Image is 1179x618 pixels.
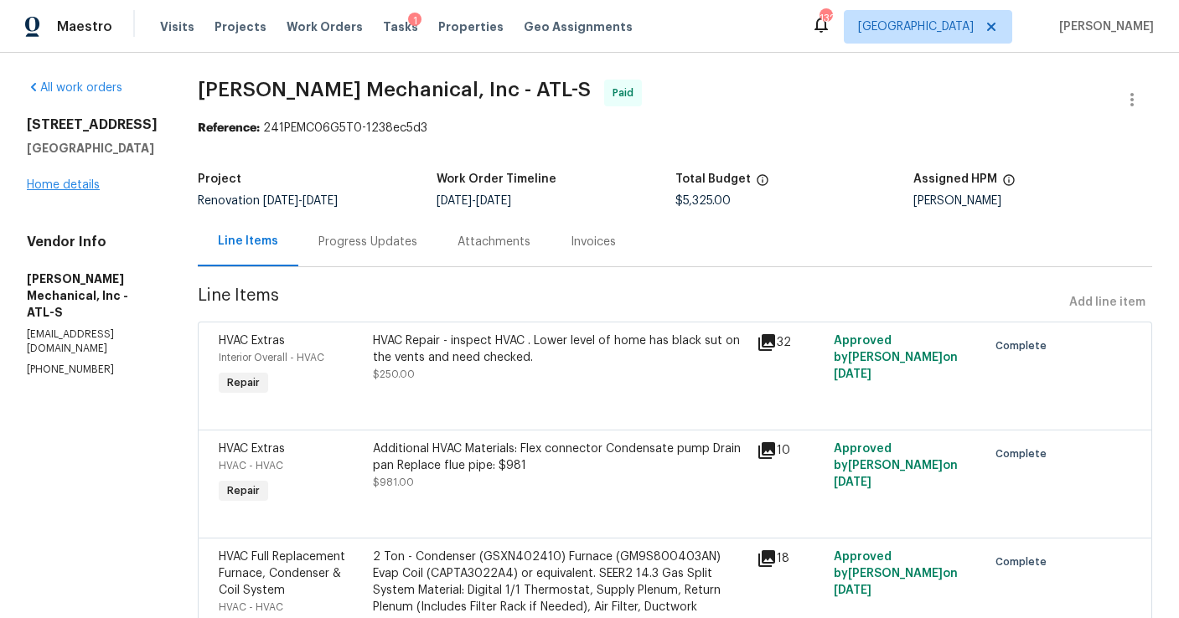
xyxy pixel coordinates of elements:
[287,18,363,35] span: Work Orders
[458,234,530,250] div: Attachments
[834,335,958,380] span: Approved by [PERSON_NAME] on
[675,195,731,207] span: $5,325.00
[27,363,158,377] p: [PHONE_NUMBER]
[373,369,415,379] span: $250.00
[438,18,504,35] span: Properties
[834,368,871,380] span: [DATE]
[1002,173,1016,195] span: The hpm assigned to this work order.
[383,21,418,33] span: Tasks
[858,18,974,35] span: [GEOGRAPHIC_DATA]
[263,195,298,207] span: [DATE]
[834,585,871,596] span: [DATE]
[198,122,260,134] b: Reference:
[834,443,958,488] span: Approved by [PERSON_NAME] on
[27,116,158,133] h2: [STREET_ADDRESS]
[27,327,158,356] p: [EMAIL_ADDRESS][DOMAIN_NAME]
[995,337,1053,354] span: Complete
[476,195,511,207] span: [DATE]
[757,440,824,461] div: 10
[215,18,266,35] span: Projects
[571,234,616,250] div: Invoices
[373,332,747,366] div: HVAC Repair - inspect HVAC . Lower level of home has black sut on the vents and need checked.
[318,234,417,250] div: Progress Updates
[27,179,100,191] a: Home details
[995,445,1053,462] span: Complete
[757,332,824,353] div: 32
[834,551,958,596] span: Approved by [PERSON_NAME] on
[219,335,285,347] span: HVAC Extras
[995,554,1053,570] span: Complete
[27,140,158,157] h5: [GEOGRAPHIC_DATA]
[219,443,285,455] span: HVAC Extras
[757,548,824,569] div: 18
[820,10,831,27] div: 132
[27,82,122,94] a: All work orders
[913,173,997,185] h5: Assigned HPM
[198,80,591,100] span: [PERSON_NAME] Mechanical, Inc - ATL-S
[27,234,158,250] h4: Vendor Info
[913,195,1152,207] div: [PERSON_NAME]
[57,18,112,35] span: Maestro
[263,195,338,207] span: -
[160,18,194,35] span: Visits
[198,120,1152,136] div: 241PEMC06G5T0-1238ec5d3
[218,233,278,250] div: Line Items
[198,195,338,207] span: Renovation
[756,173,769,195] span: The total cost of line items that have been proposed by Opendoor. This sum includes line items th...
[613,85,640,101] span: Paid
[198,287,1063,318] span: Line Items
[198,173,241,185] h5: Project
[437,195,472,207] span: [DATE]
[220,482,266,499] span: Repair
[373,477,414,487] span: $981.00
[373,440,747,474] div: Additional HVAC Materials: Flex connector Condensate pump Drain pan Replace flue pipe: $981
[219,461,283,471] span: HVAC - HVAC
[437,195,511,207] span: -
[219,353,324,363] span: Interior Overall - HVAC
[675,173,751,185] h5: Total Budget
[1052,18,1154,35] span: [PERSON_NAME]
[219,602,283,612] span: HVAC - HVAC
[220,374,266,391] span: Repair
[408,13,421,29] div: 1
[27,270,158,321] h5: [PERSON_NAME] Mechanical, Inc - ATL-S
[219,551,345,596] span: HVAC Full Replacement Furnace, Condenser & Coil System
[303,195,338,207] span: [DATE]
[834,476,871,488] span: [DATE]
[437,173,556,185] h5: Work Order Timeline
[524,18,633,35] span: Geo Assignments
